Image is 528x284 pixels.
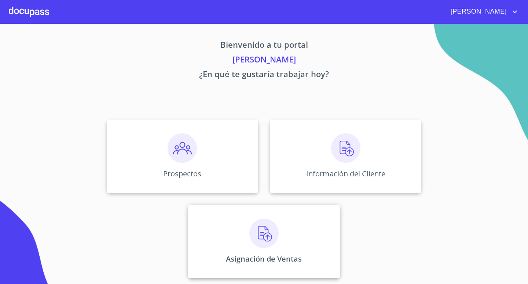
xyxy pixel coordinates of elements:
[163,169,201,179] p: Prospectos
[38,68,490,83] p: ¿En qué te gustaría trabajar hoy?
[168,133,197,163] img: prospectos.png
[445,6,519,18] button: account of current user
[445,6,510,18] span: [PERSON_NAME]
[331,133,360,163] img: carga.png
[306,169,385,179] p: Información del Cliente
[249,219,279,248] img: carga.png
[38,39,490,53] p: Bienvenido a tu portal
[226,254,302,264] p: Asignación de Ventas
[38,53,490,68] p: [PERSON_NAME]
